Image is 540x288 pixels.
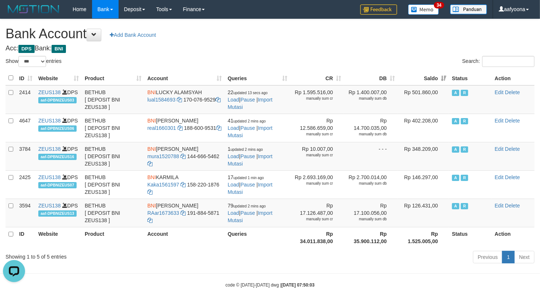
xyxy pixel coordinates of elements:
[144,142,225,170] td: [PERSON_NAME] 144-666-5462
[177,97,182,103] a: Copy lual1584693 to clipboard
[35,227,82,248] th: Website
[505,118,520,124] a: Delete
[461,175,468,181] span: Running
[514,251,534,263] a: Next
[38,154,77,160] span: aaf-DPBNIZEUS16
[228,153,273,167] a: Import Mutasi
[35,114,82,142] td: DPS
[228,174,273,195] span: | |
[144,227,225,248] th: Account
[52,45,66,53] span: BNI
[293,132,333,137] div: manually sum cr
[502,251,515,263] a: 1
[147,153,179,159] a: mura1520788
[225,282,315,288] small: code © [DATE]-[DATE] dwg |
[38,146,61,152] a: ZEUS138
[281,282,315,288] strong: [DATE] 07:50:03
[225,227,290,248] th: Queries
[492,227,534,248] th: Action
[228,174,264,180] span: 17
[495,89,504,95] a: Edit
[398,85,449,114] td: Rp 501.860,00
[38,118,61,124] a: ZEUS138
[462,56,534,67] label: Search:
[231,147,263,152] span: updated 2 mins ago
[35,142,82,170] td: DPS
[228,146,263,152] span: 1
[38,125,77,132] span: aaf-DPBNIZEUS06
[461,146,468,153] span: Running
[6,250,220,260] div: Showing 1 to 5 of 5 entries
[344,227,398,248] th: Rp 35.900.112,00
[105,29,161,41] a: Add Bank Account
[228,146,273,167] span: | |
[344,71,398,85] th: DB: activate to sort column ascending
[82,71,144,85] th: Product: activate to sort column ascending
[434,2,444,8] span: 34
[293,153,333,158] div: manually sum cr
[452,175,459,181] span: Active
[495,174,504,180] a: Edit
[82,85,144,114] td: BETHUB [ DEPOSIT BNI ZEUS138 ]
[228,125,273,138] a: Import Mutasi
[38,182,77,188] span: aaf-DPBNIZEUS07
[228,118,266,124] span: 41
[82,227,144,248] th: Product
[293,181,333,186] div: manually sum cr
[35,71,82,85] th: Website: activate to sort column ascending
[215,97,221,103] a: Copy 1700769529 to clipboard
[450,4,487,14] img: panduan.png
[16,227,35,248] th: ID
[147,97,175,103] a: lual1584693
[398,199,449,227] td: Rp 126.431,00
[293,96,333,101] div: manually sum cr
[234,91,268,95] span: updated 13 secs ago
[495,118,504,124] a: Edit
[241,125,255,131] a: Pause
[228,125,239,131] a: Load
[234,204,266,208] span: updated 2 mins ago
[461,118,468,124] span: Running
[482,56,534,67] input: Search:
[225,71,290,85] th: Queries: activate to sort column ascending
[6,26,534,41] h1: Bank Account
[6,45,534,52] h4: Acc: Bank:
[38,89,61,95] a: ZEUS138
[144,71,225,85] th: Account: activate to sort column ascending
[398,142,449,170] td: Rp 348.209,00
[461,203,468,209] span: Running
[147,118,156,124] span: BNI
[228,210,273,223] a: Import Mutasi
[16,170,35,199] td: 2425
[147,125,176,131] a: real1660301
[3,3,25,25] button: Open LiveChat chat widget
[360,4,397,15] img: Feedback.jpg
[408,4,439,15] img: Button%20Memo.svg
[461,90,468,96] span: Running
[144,85,225,114] td: LUCKY ALAMSYAH 170-076-9529
[228,89,267,95] span: 22
[180,182,186,188] a: Copy Kaka1561597 to clipboard
[228,118,273,138] span: | |
[505,203,520,209] a: Delete
[344,142,398,170] td: - - -
[228,89,273,110] span: | |
[38,174,61,180] a: ZEUS138
[147,89,156,95] span: BNI
[505,146,520,152] a: Delete
[347,96,387,101] div: manually sum db
[347,181,387,186] div: manually sum db
[293,217,333,222] div: manually sum cr
[234,176,264,180] span: updated 1 min ago
[505,174,520,180] a: Delete
[82,199,144,227] td: BETHUB [ DEPOSIT BNI ZEUS138 ]
[347,217,387,222] div: manually sum db
[290,170,344,199] td: Rp 2.693.169,00
[180,210,186,216] a: Copy RAar1673633 to clipboard
[449,71,492,85] th: Status
[452,118,459,124] span: Active
[505,89,520,95] a: Delete
[398,71,449,85] th: Saldo: activate to sort column ascending
[6,56,62,67] label: Show entries
[452,146,459,153] span: Active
